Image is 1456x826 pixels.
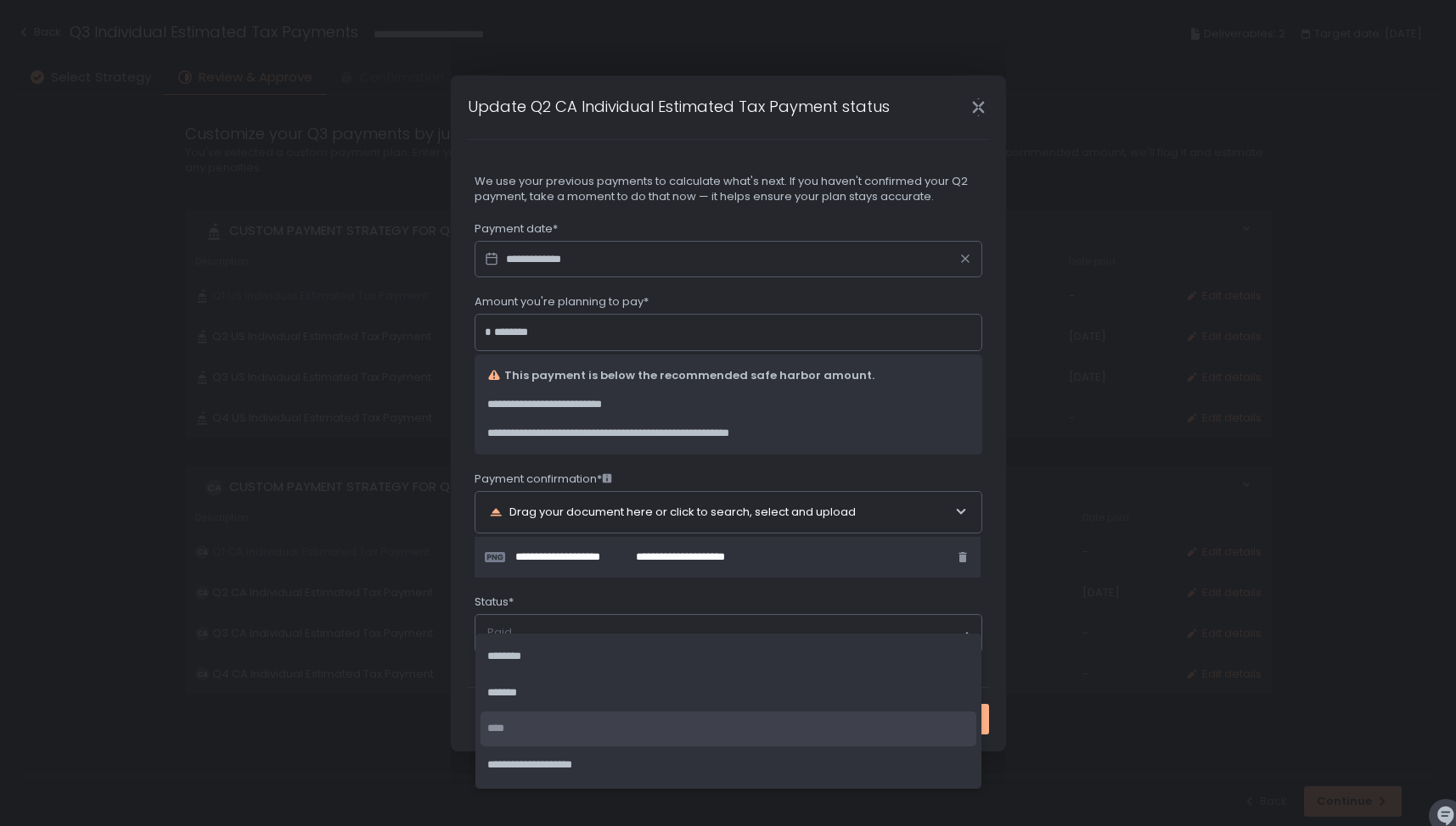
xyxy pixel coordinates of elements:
input: Search for option [487,625,961,642]
span: We use your previous payments to calculate what's next. If you haven't confirmed your Q2 payment,... [475,174,982,204]
input: Datepicker input [475,241,982,278]
div: Close [952,98,1006,117]
span: Amount you're planning to pay* [475,294,649,310]
span: Payment date* [475,221,558,237]
span: Status* [475,594,514,610]
span: This payment is below the recommended safe harbor amount. [504,368,874,383]
div: Search for option [475,615,981,652]
span: Payment confirmation* [475,472,612,487]
h1: Update Q2 CA Individual Estimated Tax Payment status [468,95,890,118]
